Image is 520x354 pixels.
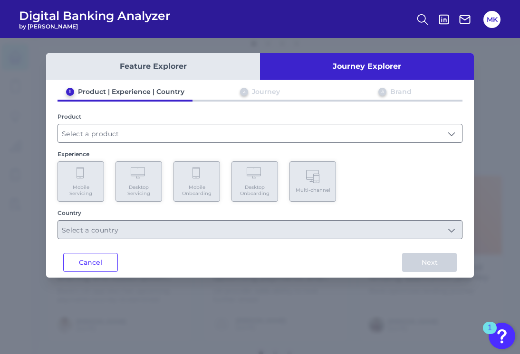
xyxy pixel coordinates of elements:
[58,209,462,216] div: Country
[78,87,184,96] div: Product | Experience | Country
[116,161,162,202] button: Desktop Servicing
[402,253,457,272] button: Next
[19,23,171,30] span: by [PERSON_NAME]
[252,87,280,96] div: Journey
[260,53,474,80] button: Journey Explorer
[66,88,74,96] div: 1
[488,328,492,340] div: 1
[173,161,220,202] button: Mobile Onboarding
[296,187,330,193] span: Multi-channel
[46,53,260,80] button: Feature Explorer
[179,184,215,196] span: Mobile Onboarding
[390,87,412,96] div: Brand
[240,88,248,96] div: 2
[483,11,501,28] button: MK
[63,184,99,196] span: Mobile Servicing
[231,161,278,202] button: Desktop Onboarding
[58,161,104,202] button: Mobile Servicing
[489,323,515,349] button: Open Resource Center, 1 new notification
[63,253,118,272] button: Cancel
[58,124,462,142] input: Select a product
[378,88,386,96] div: 3
[289,161,336,202] button: Multi-channel
[58,150,462,158] div: Experience
[237,184,273,196] span: Desktop Onboarding
[58,221,462,239] input: Select a country
[19,9,171,23] span: Digital Banking Analyzer
[121,184,157,196] span: Desktop Servicing
[58,113,462,120] div: Product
